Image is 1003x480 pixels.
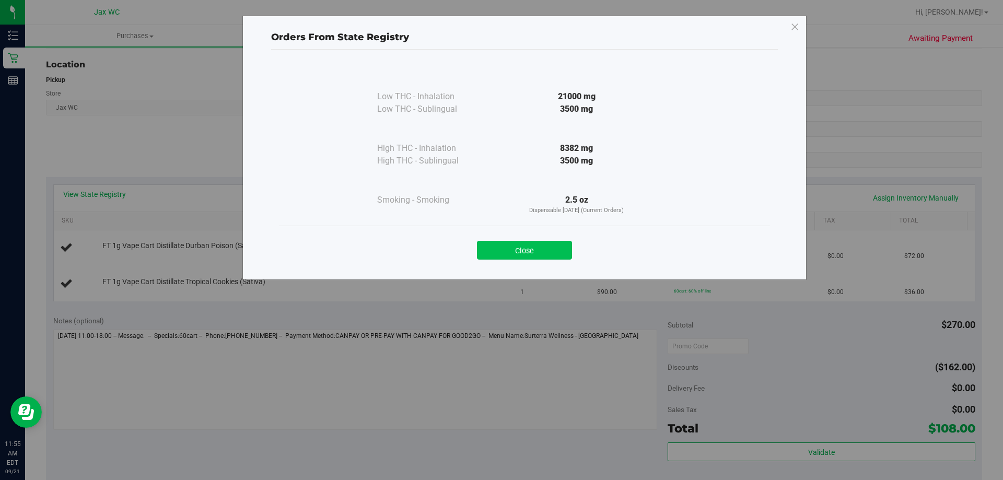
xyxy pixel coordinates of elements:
div: Low THC - Inhalation [377,90,482,103]
div: High THC - Inhalation [377,142,482,155]
iframe: Resource center [10,396,42,428]
p: Dispensable [DATE] (Current Orders) [482,206,672,215]
div: Smoking - Smoking [377,194,482,206]
div: High THC - Sublingual [377,155,482,167]
span: Orders From State Registry [271,31,409,43]
div: 2.5 oz [482,194,672,215]
div: 21000 mg [482,90,672,103]
div: 8382 mg [482,142,672,155]
button: Close [477,241,572,260]
div: 3500 mg [482,103,672,115]
div: Low THC - Sublingual [377,103,482,115]
div: 3500 mg [482,155,672,167]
